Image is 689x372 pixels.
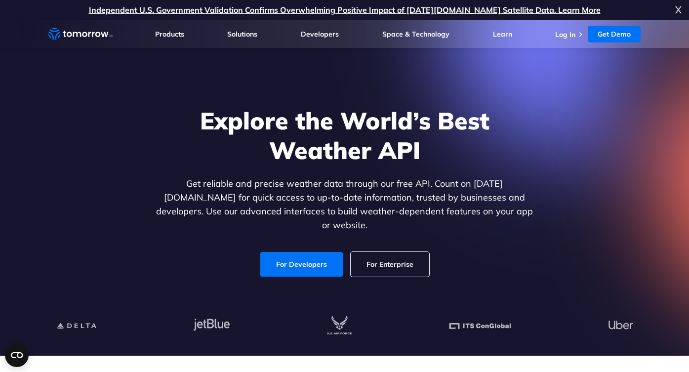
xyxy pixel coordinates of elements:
a: Home link [48,27,113,41]
a: Log In [555,30,575,39]
a: Solutions [227,30,257,39]
a: Developers [301,30,339,39]
a: Space & Technology [382,30,449,39]
a: Products [155,30,184,39]
p: Get reliable and precise weather data through our free API. Count on [DATE][DOMAIN_NAME] for quic... [154,177,535,232]
button: Open CMP widget [5,343,29,367]
a: Get Demo [588,26,641,42]
h1: Explore the World’s Best Weather API [154,106,535,165]
a: Independent U.S. Government Validation Confirms Overwhelming Positive Impact of [DATE][DOMAIN_NAM... [89,5,601,15]
a: Learn [493,30,512,39]
a: For Enterprise [351,252,429,277]
a: For Developers [260,252,343,277]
